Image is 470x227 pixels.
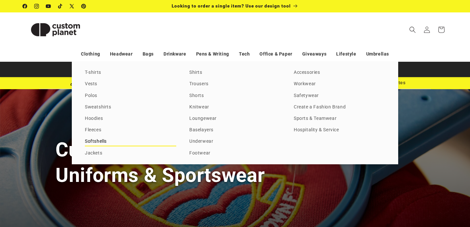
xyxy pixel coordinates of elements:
a: Lifestyle [336,48,356,60]
a: Polos [85,91,176,100]
a: T-shirts [85,68,176,77]
a: Create a Fashion Brand [294,103,385,112]
a: Hoodies [85,114,176,123]
img: Custom Planet [23,15,88,44]
a: Shirts [189,68,281,77]
a: Accessories [294,68,385,77]
a: Vests [85,80,176,89]
a: Baselayers [189,126,281,135]
a: Sweatshirts [85,103,176,112]
a: Loungewear [189,114,281,123]
a: Tech [239,48,250,60]
a: Drinkware [164,48,186,60]
a: Umbrellas [366,48,389,60]
a: Shorts [189,91,281,100]
a: Knitwear [189,103,281,112]
a: Underwear [189,137,281,146]
a: Softshells [85,137,176,146]
a: Clothing [81,48,100,60]
a: Pens & Writing [196,48,229,60]
a: Jackets [85,149,176,158]
a: Workwear [294,80,385,89]
a: Trousers [189,80,281,89]
span: Looking to order a single item? Use our design tool [172,3,291,8]
iframe: Chat Widget [358,156,470,227]
a: Office & Paper [259,48,292,60]
a: Headwear [110,48,133,60]
a: Bags [143,48,154,60]
a: Custom Planet [21,12,91,47]
a: Footwear [189,149,281,158]
summary: Search [405,23,420,37]
a: Safetywear [294,91,385,100]
a: Fleeces [85,126,176,135]
a: Giveaways [302,48,326,60]
a: Sports & Teamwear [294,114,385,123]
a: Hospitality & Service [294,126,385,135]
